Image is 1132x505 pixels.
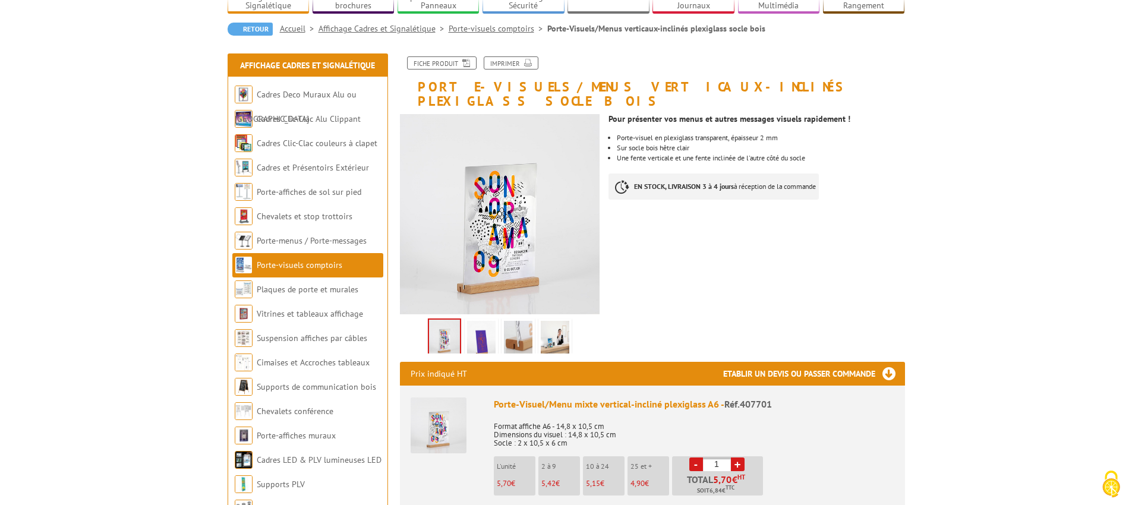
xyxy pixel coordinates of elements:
[235,353,253,371] img: Cimaises et Accroches tableaux
[630,479,669,488] p: €
[731,457,745,471] a: +
[257,430,336,441] a: Porte-affiches muraux
[1096,469,1126,499] img: Cookies (fenêtre modale)
[235,329,253,347] img: Suspension affiches par câbles
[235,402,253,420] img: Chevalets conférence
[713,475,732,484] span: 5,70
[484,56,538,70] a: Imprimer
[400,114,600,314] img: porte_visuel_menu_mixtes_vertical_incline_plexi_socle_bois.png
[608,113,850,124] strong: Pour présenter vos menus et autres messages visuels rapidement !
[497,479,535,488] p: €
[634,182,734,191] strong: EN STOCK, LIVRAISON 3 à 4 jours
[467,321,496,358] img: porte_visuel_menu_mixtes_vertical_incline_plexi_socle_bois_2.png
[617,154,904,162] li: Une fente verticale et une fente inclinée de l'autre côté du socle
[630,478,645,488] span: 4,90
[235,159,253,176] img: Cadres et Présentoirs Extérieur
[235,305,253,323] img: Vitrines et tableaux affichage
[257,113,361,124] a: Cadres Clic-Clac Alu Clippant
[257,454,381,465] a: Cadres LED & PLV lumineuses LED
[586,462,625,471] p: 10 à 24
[257,381,376,392] a: Supports de communication bois
[547,23,765,34] li: Porte-Visuels/Menus verticaux-inclinés plexiglass socle bois
[586,478,600,488] span: 5,15
[228,23,273,36] a: Retour
[257,162,369,173] a: Cadres et Présentoirs Extérieur
[726,484,734,491] sup: TTC
[724,398,772,410] span: Réf.407701
[449,23,547,34] a: Porte-visuels comptoirs
[257,333,367,343] a: Suspension affiches par câbles
[319,23,449,34] a: Affichage Cadres et Signalétique
[497,478,511,488] span: 5,70
[586,479,625,488] p: €
[617,144,904,151] li: Sur socle bois hêtre clair
[235,427,253,444] img: Porte-affiches muraux
[675,475,763,495] p: Total
[541,478,556,488] span: 5,42
[407,56,477,70] a: Fiche produit
[541,479,580,488] p: €
[235,183,253,201] img: Porte-affiches de sol sur pied
[723,362,905,386] h3: Etablir un devis ou passer commande
[235,475,253,493] img: Supports PLV
[240,60,375,71] a: Affichage Cadres et Signalétique
[710,486,722,495] span: 6,84
[235,280,253,298] img: Plaques de porte et murales
[257,308,363,319] a: Vitrines et tableaux affichage
[235,451,253,469] img: Cadres LED & PLV lumineuses LED
[280,23,319,34] a: Accueil
[235,378,253,396] img: Supports de communication bois
[257,284,358,295] a: Plaques de porte et murales
[411,397,466,453] img: Porte-Visuel/Menu mixte vertical-incliné plexiglass A6
[429,320,460,356] img: porte_visuel_menu_mixtes_vertical_incline_plexi_socle_bois.png
[257,260,342,270] a: Porte-visuels comptoirs
[737,473,745,481] sup: HT
[257,479,305,490] a: Supports PLV
[608,173,819,200] p: à réception de la commande
[235,232,253,250] img: Porte-menus / Porte-messages
[497,462,535,471] p: L'unité
[504,321,532,358] img: porte_visuel_menu_mixtes_vertical_incline_plexi_socle_bois_3.jpg
[257,406,333,416] a: Chevalets conférence
[1090,465,1132,505] button: Cookies (fenêtre modale)
[257,235,367,246] a: Porte-menus / Porte-messages
[689,457,703,471] a: -
[257,357,370,368] a: Cimaises et Accroches tableaux
[541,321,569,358] img: 407701_porte-visuel_menu_verticaux_incline_2.jpg
[235,134,253,152] img: Cadres Clic-Clac couleurs à clapet
[697,486,734,495] span: Soit €
[235,86,253,103] img: Cadres Deco Muraux Alu ou Bois
[235,256,253,274] img: Porte-visuels comptoirs
[411,362,467,386] p: Prix indiqué HT
[391,56,914,108] h1: Porte-Visuels/Menus verticaux-inclinés plexiglass socle bois
[630,462,669,471] p: 25 et +
[257,187,361,197] a: Porte-affiches de sol sur pied
[732,475,737,484] span: €
[541,462,580,471] p: 2 à 9
[257,138,377,149] a: Cadres Clic-Clac couleurs à clapet
[617,134,904,141] li: Porte-visuel en plexiglass transparent, épaisseur 2 mm
[235,89,357,124] a: Cadres Deco Muraux Alu ou [GEOGRAPHIC_DATA]
[494,414,894,447] p: Format affiche A6 - 14,8 x 10,5 cm Dimensions du visuel : 14,8 x 10,5 cm Socle : 2 x 10,5 x 6 cm
[257,211,352,222] a: Chevalets et stop trottoirs
[494,397,894,411] div: Porte-Visuel/Menu mixte vertical-incliné plexiglass A6 -
[235,207,253,225] img: Chevalets et stop trottoirs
